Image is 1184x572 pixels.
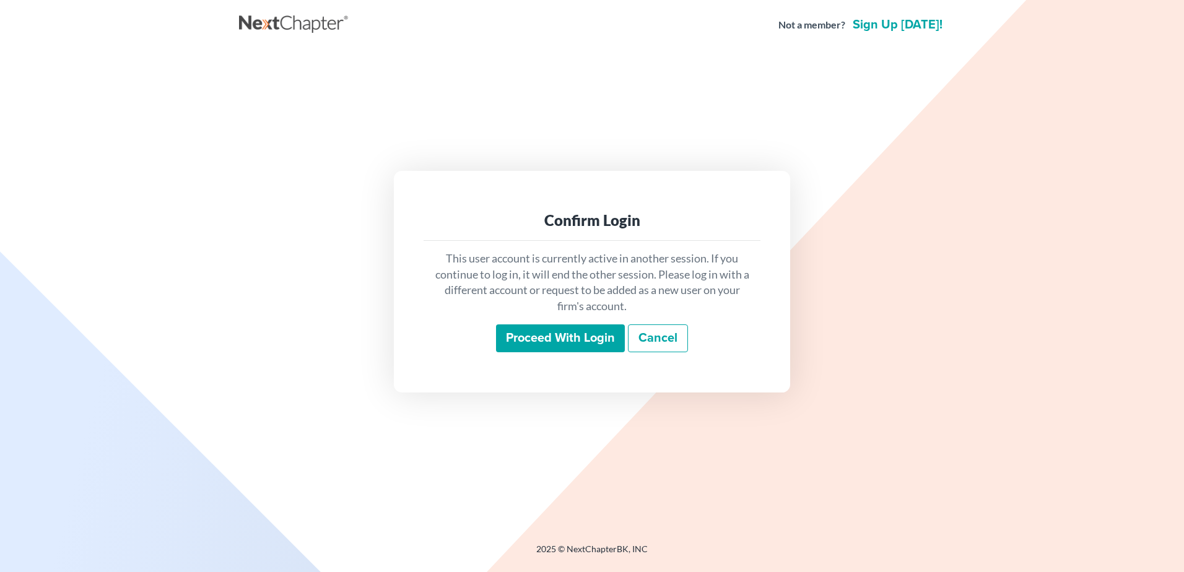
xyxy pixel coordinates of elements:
[628,324,688,353] a: Cancel
[239,543,945,565] div: 2025 © NextChapterBK, INC
[778,18,845,32] strong: Not a member?
[496,324,625,353] input: Proceed with login
[850,19,945,31] a: Sign up [DATE]!
[433,251,751,314] p: This user account is currently active in another session. If you continue to log in, it will end ...
[433,210,751,230] div: Confirm Login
